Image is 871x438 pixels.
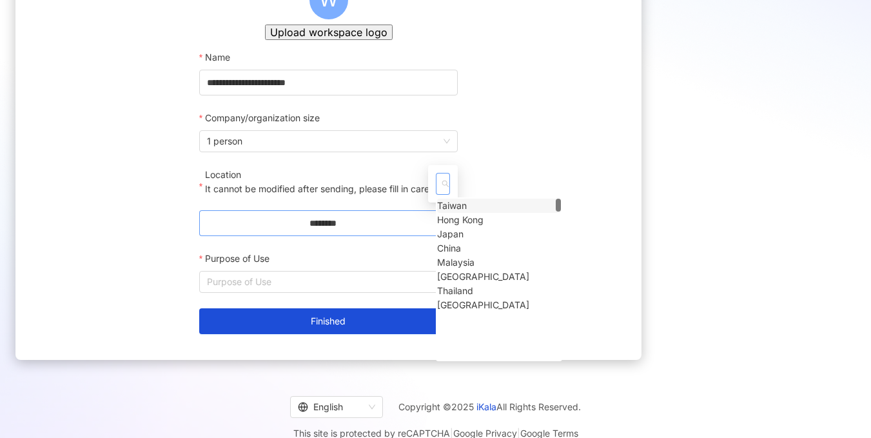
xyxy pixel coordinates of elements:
div: Thailand [437,284,473,298]
label: Company/organization size [199,111,329,125]
div: Japan [437,227,561,241]
span: 1 person [207,131,450,152]
div: Japan [437,227,464,241]
div: Vietnam [437,298,561,312]
div: Malaysia [437,255,561,270]
div: Taiwan [437,199,467,213]
button: Finished [199,308,458,334]
div: [GEOGRAPHIC_DATA] [437,298,529,312]
div: Singapore [437,270,561,284]
label: Name [199,50,239,65]
div: Thailand [437,284,561,298]
div: Taiwan [437,199,561,213]
div: [GEOGRAPHIC_DATA] [437,270,529,284]
div: Malaysia [437,255,475,270]
span: Copyright © 2025 All Rights Reserved. [398,399,581,415]
p: It cannot be modified after sending, please fill in carefully. [205,182,449,196]
a: iKala [476,401,496,412]
button: Upload workspace logo [265,25,393,40]
input: Name [199,70,458,95]
div: English [298,397,364,417]
div: China [437,241,461,255]
div: Hong Kong [437,213,484,227]
div: Location [205,168,449,182]
label: Purpose of Use [199,252,279,266]
div: Hong Kong [437,213,561,227]
div: China [437,241,561,255]
span: Finished [311,316,346,326]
